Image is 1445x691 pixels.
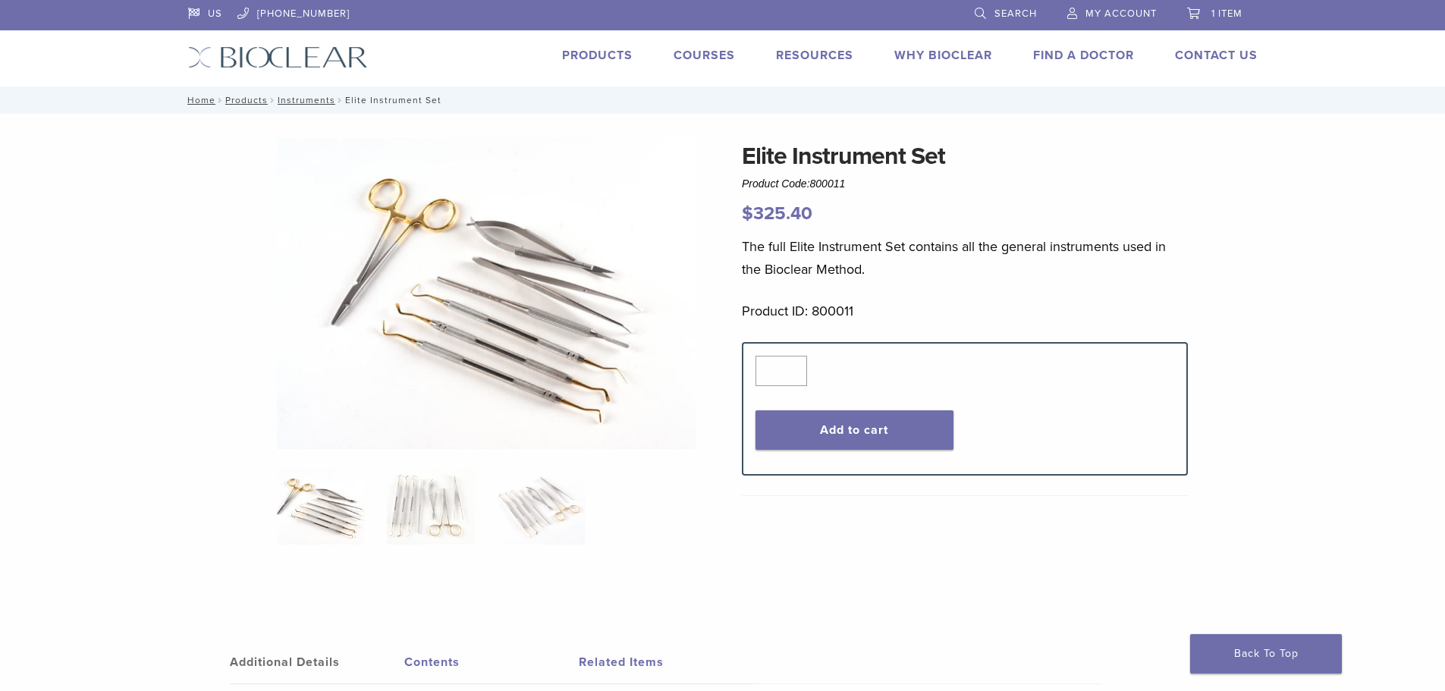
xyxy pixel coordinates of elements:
[994,8,1037,20] span: Search
[1085,8,1157,20] span: My Account
[742,138,1188,174] h1: Elite Instrument Set
[225,95,268,105] a: Products
[742,177,845,190] span: Product Code:
[278,95,335,105] a: Instruments
[177,86,1269,114] nav: Elite Instrument Set
[755,410,953,450] button: Add to cart
[1211,8,1242,20] span: 1 item
[742,235,1188,281] p: The full Elite Instrument Set contains all the general instruments used in the Bioclear Method.
[894,48,992,63] a: Why Bioclear
[1190,634,1342,674] a: Back To Top
[742,300,1188,322] p: Product ID: 800011
[776,48,853,63] a: Resources
[742,203,812,225] bdi: 325.40
[1175,48,1258,63] a: Contact Us
[404,641,579,683] a: Contents
[579,641,753,683] a: Related Items
[277,138,696,449] img: Clark Elite Instrument Set-2 copy
[215,96,225,104] span: /
[335,96,345,104] span: /
[230,641,404,683] a: Additional Details
[562,48,633,63] a: Products
[674,48,735,63] a: Courses
[742,203,753,225] span: $
[498,469,585,545] img: Elite Instrument Set - Image 3
[810,177,846,190] span: 800011
[183,95,215,105] a: Home
[277,469,364,545] img: Clark-Elite-Instrument-Set-2-copy-e1548839349341-324x324.jpg
[1033,48,1134,63] a: Find A Doctor
[387,469,474,545] img: Elite Instrument Set - Image 2
[268,96,278,104] span: /
[188,46,368,68] img: Bioclear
